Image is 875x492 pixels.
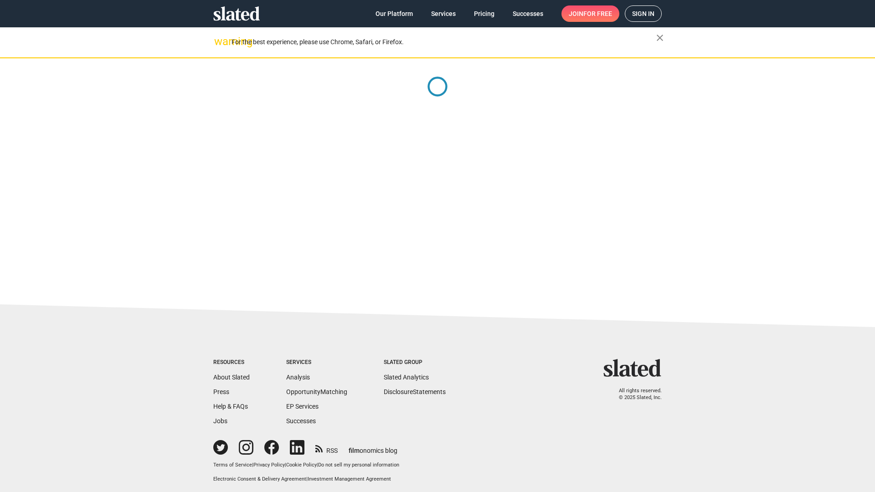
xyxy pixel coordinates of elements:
[252,462,253,468] span: |
[505,5,551,22] a: Successes
[349,447,360,454] span: film
[286,359,347,366] div: Services
[286,462,317,468] a: Cookie Policy
[213,374,250,381] a: About Slated
[286,403,319,410] a: EP Services
[213,462,252,468] a: Terms of Service
[368,5,420,22] a: Our Platform
[213,476,306,482] a: Electronic Consent & Delivery Agreement
[213,417,227,425] a: Jobs
[213,388,229,395] a: Press
[467,5,502,22] a: Pricing
[306,476,308,482] span: |
[561,5,619,22] a: Joinfor free
[431,5,456,22] span: Services
[625,5,662,22] a: Sign in
[349,439,397,455] a: filmonomics blog
[253,462,285,468] a: Privacy Policy
[286,417,316,425] a: Successes
[232,36,656,48] div: For the best experience, please use Chrome, Safari, or Firefox.
[384,374,429,381] a: Slated Analytics
[654,32,665,43] mat-icon: close
[609,388,662,401] p: All rights reserved. © 2025 Slated, Inc.
[384,359,446,366] div: Slated Group
[315,441,338,455] a: RSS
[384,388,446,395] a: DisclosureStatements
[569,5,612,22] span: Join
[513,5,543,22] span: Successes
[286,388,347,395] a: OpportunityMatching
[583,5,612,22] span: for free
[213,359,250,366] div: Resources
[376,5,413,22] span: Our Platform
[317,462,318,468] span: |
[308,476,391,482] a: Investment Management Agreement
[632,6,654,21] span: Sign in
[474,5,494,22] span: Pricing
[214,36,225,47] mat-icon: warning
[424,5,463,22] a: Services
[285,462,286,468] span: |
[286,374,310,381] a: Analysis
[318,462,399,469] button: Do not sell my personal information
[213,403,248,410] a: Help & FAQs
